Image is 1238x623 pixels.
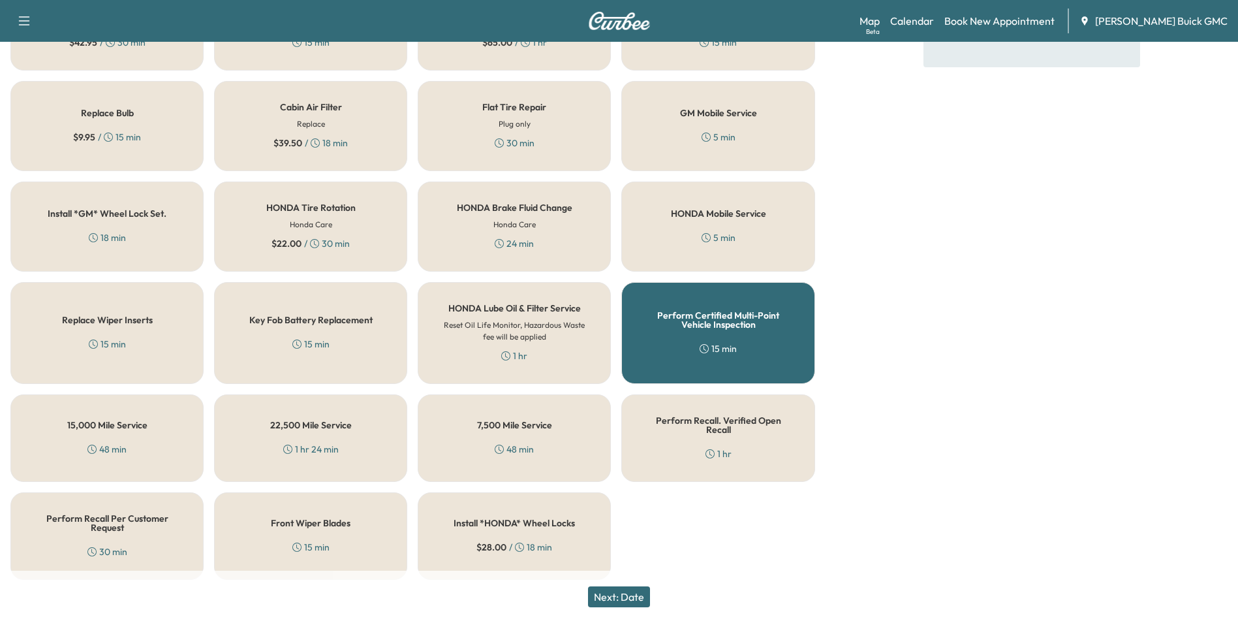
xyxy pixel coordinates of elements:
[501,349,527,362] div: 1 hr
[73,131,95,144] span: $ 9.95
[1095,13,1228,29] span: [PERSON_NAME] Buick GMC
[482,103,546,112] h5: Flat Tire Repair
[457,203,572,212] h5: HONDA Brake Fluid Change
[249,315,373,325] h5: Key Fob Battery Replacement
[62,315,153,325] h5: Replace Wiper Inserts
[588,12,651,30] img: Curbee Logo
[482,36,547,49] div: / 1 hr
[73,131,141,144] div: / 15 min
[476,541,552,554] div: / 18 min
[495,237,534,250] div: 24 min
[297,118,325,130] h6: Replace
[81,108,134,118] h5: Replace Bulb
[643,311,793,329] h5: Perform Certified Multi-Point Vehicle Inspection
[273,136,348,150] div: / 18 min
[680,108,757,118] h5: GM Mobile Service
[283,443,339,456] div: 1 hr 24 min
[271,237,350,250] div: / 30 min
[499,118,531,130] h6: Plug only
[89,338,126,351] div: 15 min
[588,586,650,607] button: Next: Date
[944,13,1055,29] a: Book New Appointment
[702,231,735,244] div: 5 min
[67,421,147,430] h5: 15,000 Mile Service
[700,342,737,355] div: 15 min
[643,416,793,434] h5: Perform Recall. Verified Open Recall
[482,36,512,49] span: $ 65.00
[89,231,126,244] div: 18 min
[448,304,581,313] h5: HONDA Lube Oil & Filter Service
[290,219,332,231] h6: Honda Care
[69,36,97,49] span: $ 42.95
[69,36,146,49] div: / 30 min
[266,203,356,212] h5: HONDA Tire Rotation
[705,447,732,460] div: 1 hr
[271,237,302,250] span: $ 22.00
[495,443,534,456] div: 48 min
[890,13,934,29] a: Calendar
[271,519,350,528] h5: Front Wiper Blades
[280,103,342,112] h5: Cabin Air Filter
[439,319,589,343] h6: Reset Oil Life Monitor, Hazardous Waste fee will be applied
[700,36,737,49] div: 15 min
[273,136,302,150] span: $ 39.50
[495,136,534,150] div: 30 min
[493,219,536,231] h6: Honda Care
[292,338,330,351] div: 15 min
[48,209,166,218] h5: Install *GM* Wheel Lock Set.
[671,209,766,218] h5: HONDA Mobile Service
[87,545,127,558] div: 30 min
[866,27,880,37] div: Beta
[454,519,575,528] h5: Install *HONDA* Wheel Locks
[87,443,127,456] div: 48 min
[477,421,552,430] h5: 7,500 Mile Service
[859,13,880,29] a: MapBeta
[292,541,330,554] div: 15 min
[292,36,330,49] div: 15 min
[702,131,735,144] div: 5 min
[476,541,506,554] span: $ 28.00
[270,421,352,430] h5: 22,500 Mile Service
[32,514,182,532] h5: Perform Recall Per Customer Request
